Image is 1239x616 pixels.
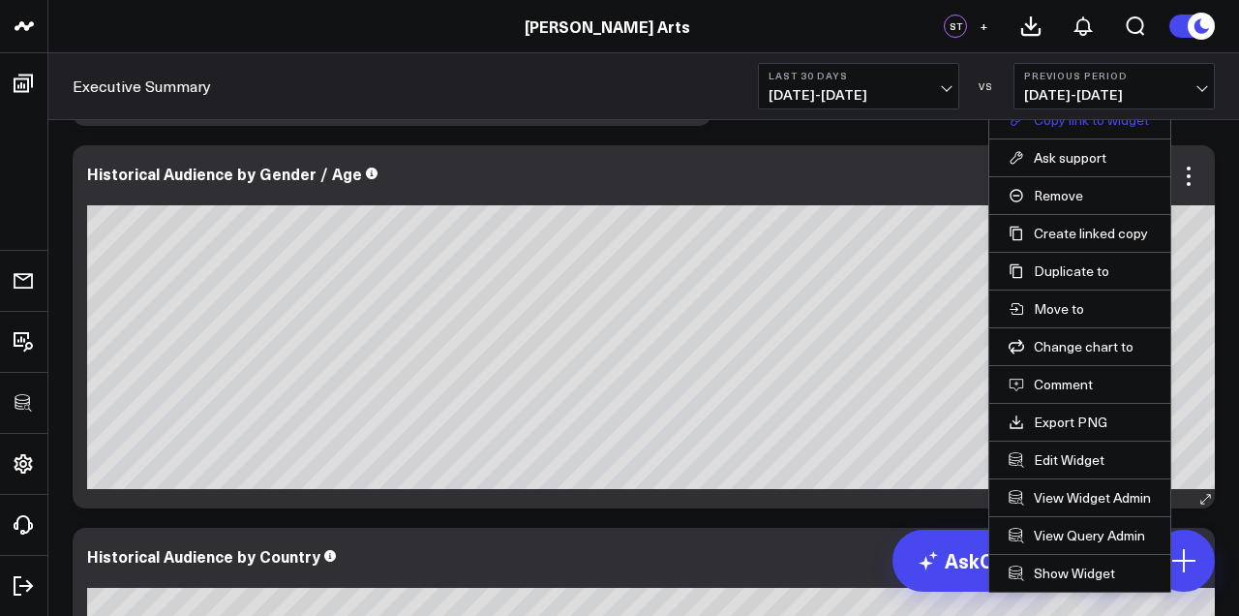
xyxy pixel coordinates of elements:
div: Historical Audience by Gender / Age [87,163,362,184]
button: Comment [1009,376,1151,393]
button: Ask support [1009,149,1151,167]
button: Previous Period[DATE]-[DATE] [1013,63,1215,109]
a: AskCorral [892,530,1060,592]
a: Export PNG [1009,414,1151,431]
button: Last 30 Days[DATE]-[DATE] [758,63,959,109]
button: Change chart to [1009,338,1151,355]
b: Last 30 Days [769,70,949,81]
a: [PERSON_NAME] Arts [525,15,690,37]
a: View Query Admin [1009,527,1151,544]
span: [DATE] - [DATE] [1024,87,1204,103]
button: + [972,15,995,38]
span: + [980,19,988,33]
div: VS [969,80,1004,92]
button: Move to [1009,300,1151,318]
b: Previous Period [1024,70,1204,81]
button: Remove [1009,187,1151,204]
button: Duplicate to [1009,262,1151,280]
button: Edit Widget [1009,451,1151,469]
div: ST [944,15,967,38]
a: Executive Summary [73,76,211,97]
button: Create linked copy [1009,225,1151,242]
a: View Widget Admin [1009,489,1151,507]
a: Show Widget [1009,565,1151,582]
div: Historical Audience by Country [87,545,320,567]
span: [DATE] - [DATE] [769,87,949,103]
button: Copy link to widget [1009,111,1151,129]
